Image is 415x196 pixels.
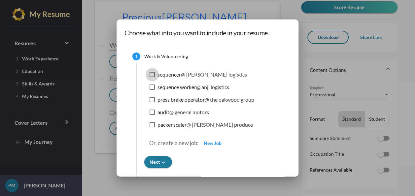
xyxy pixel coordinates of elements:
span: @ [PERSON_NAME] logistics [181,71,247,78]
span: @ anji logistics [196,84,229,90]
button: Nextkeyboard_arrow_down [144,156,172,168]
span: press brake operator [157,96,254,104]
span: packer,scaler [157,121,253,129]
button: New Job [198,137,227,149]
h1: Choose what info you want to include in your resume. [124,27,291,38]
span: audit [157,108,209,116]
span: New Job [204,140,222,146]
span: @ general motors [169,109,209,115]
span: 1 [135,53,138,59]
div: Work & Volunteering [144,53,188,60]
i: keyboard_arrow_down [160,159,167,166]
span: sequencer [157,71,247,79]
p: Or, create a new job: [149,139,198,147]
span: @ [PERSON_NAME] produce [187,121,253,128]
span: Next [150,159,167,165]
span: @ the oakwood group [205,96,254,103]
span: sequence worker [157,83,229,91]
